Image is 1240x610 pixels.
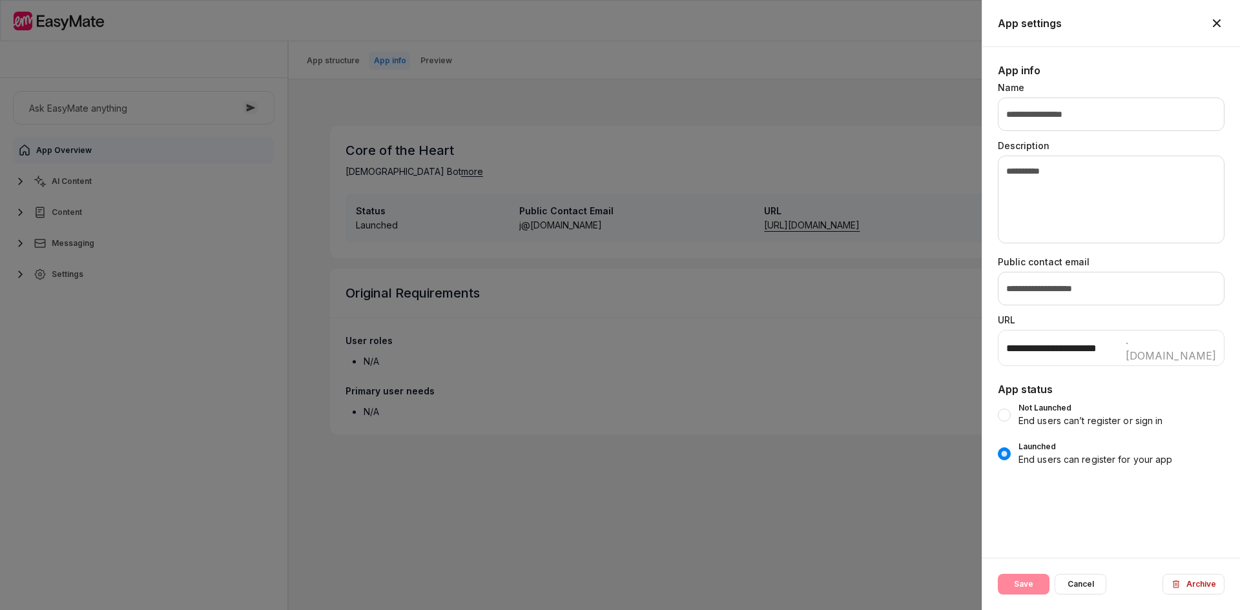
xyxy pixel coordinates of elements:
[998,381,1224,397] p: App status
[1018,402,1163,414] p: Not Launched
[998,63,1224,78] p: App info
[1018,414,1163,428] p: End users can’t register or sign in
[998,15,1062,31] h2: App settings
[1162,574,1224,595] button: Archive
[1055,574,1106,595] button: Cancel
[1018,452,1173,467] p: End users can register for your app
[1018,441,1173,452] p: Launched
